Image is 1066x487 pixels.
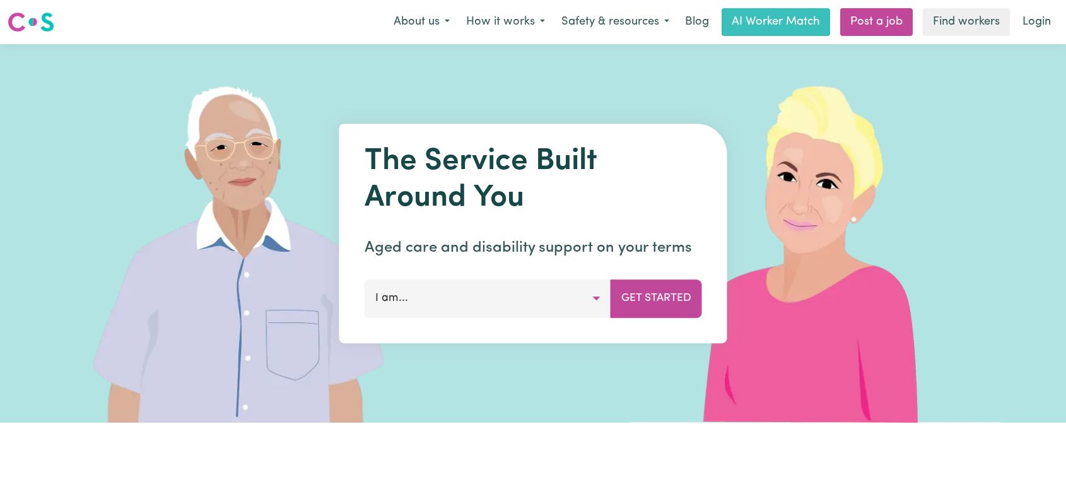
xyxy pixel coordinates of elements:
[553,9,677,35] button: Safety & resources
[611,279,702,317] button: Get Started
[8,8,54,37] a: Careseekers logo
[923,8,1010,36] a: Find workers
[365,144,702,216] h1: The Service Built Around You
[677,8,717,36] a: Blog
[365,279,611,317] button: I am...
[1015,8,1058,36] a: Login
[385,9,458,35] button: About us
[365,237,702,259] p: Aged care and disability support on your terms
[458,9,553,35] button: How it works
[840,8,913,36] a: Post a job
[722,8,830,36] a: AI Worker Match
[8,11,54,33] img: Careseekers logo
